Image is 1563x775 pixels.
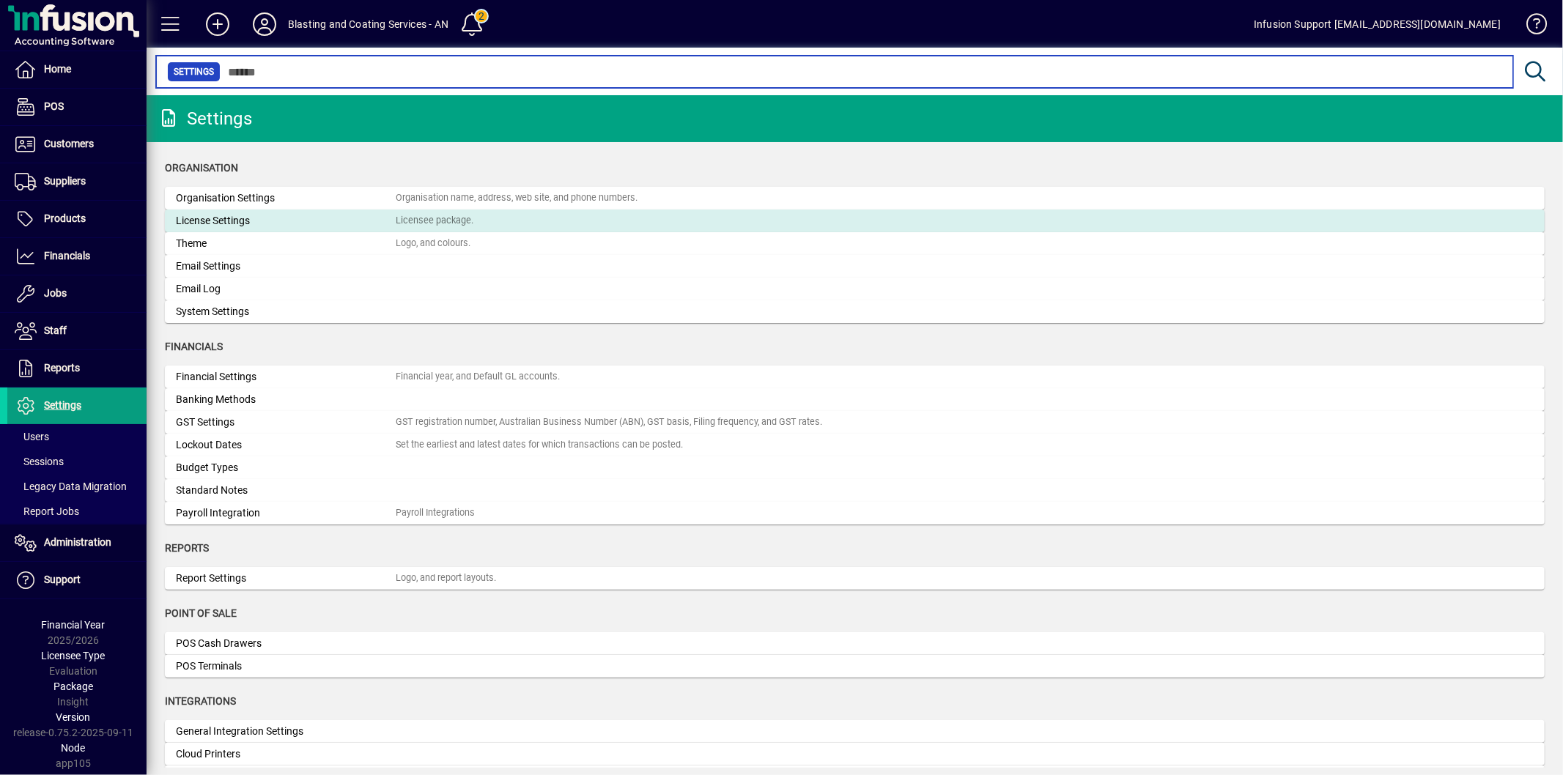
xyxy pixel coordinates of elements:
div: Payroll Integrations [396,506,475,520]
a: Customers [7,126,147,163]
span: Integrations [165,695,236,707]
a: Report SettingsLogo, and report layouts. [165,567,1545,590]
a: Products [7,201,147,237]
span: Financial Year [42,619,106,631]
div: Report Settings [176,571,396,586]
a: Home [7,51,147,88]
a: Knowledge Base [1515,3,1545,51]
span: Sessions [15,456,64,467]
div: Banking Methods [176,392,396,407]
a: Administration [7,524,147,561]
div: Organisation name, address, web site, and phone numbers. [396,191,638,205]
div: Set the earliest and latest dates for which transactions can be posted. [396,438,683,452]
a: Standard Notes [165,479,1545,502]
span: Legacy Data Migration [15,481,127,492]
div: POS Terminals [176,659,396,674]
a: POS Terminals [165,655,1545,678]
span: Organisation [165,162,238,174]
a: Banking Methods [165,388,1545,411]
div: Settings [158,107,252,130]
span: Suppliers [44,175,86,187]
a: Report Jobs [7,499,147,524]
div: Email Settings [176,259,396,274]
a: Legacy Data Migration [7,474,147,499]
span: Jobs [44,287,67,299]
a: Email Settings [165,255,1545,278]
div: Financial year, and Default GL accounts. [396,370,560,384]
span: Financials [165,341,223,352]
a: Lockout DatesSet the earliest and latest dates for which transactions can be posted. [165,434,1545,456]
button: Profile [241,11,288,37]
a: Financials [7,238,147,275]
span: Users [15,431,49,442]
span: Reports [165,542,209,554]
div: POS Cash Drawers [176,636,396,651]
div: General Integration Settings [176,724,396,739]
span: Point of Sale [165,607,237,619]
a: Reports [7,350,147,387]
div: GST registration number, Australian Business Number (ABN), GST basis, Filing frequency, and GST r... [396,415,822,429]
button: Add [194,11,241,37]
div: Standard Notes [176,483,396,498]
a: POS [7,89,147,125]
a: POS Cash Drawers [165,632,1545,655]
span: POS [44,100,64,112]
a: Financial SettingsFinancial year, and Default GL accounts. [165,366,1545,388]
div: Organisation Settings [176,190,396,206]
div: Budget Types [176,460,396,475]
span: Report Jobs [15,505,79,517]
span: Licensee Type [42,650,106,661]
a: License SettingsLicensee package. [165,209,1545,232]
span: Products [44,212,86,224]
a: ThemeLogo, and colours. [165,232,1545,255]
span: Financials [44,250,90,262]
div: License Settings [176,213,396,229]
span: Settings [44,399,81,411]
div: Theme [176,236,396,251]
a: Cloud Printers [165,743,1545,765]
span: Administration [44,536,111,548]
a: System Settings [165,300,1545,323]
div: Logo, and report layouts. [396,571,496,585]
a: Support [7,562,147,598]
span: Reports [44,362,80,374]
div: Licensee package. [396,214,473,228]
span: Settings [174,64,214,79]
span: Node [62,742,86,754]
div: Cloud Printers [176,746,396,762]
span: Home [44,63,71,75]
a: GST SettingsGST registration number, Australian Business Number (ABN), GST basis, Filing frequenc... [165,411,1545,434]
a: Budget Types [165,456,1545,479]
div: Blasting and Coating Services - AN [288,12,448,36]
a: Organisation SettingsOrganisation name, address, web site, and phone numbers. [165,187,1545,209]
a: Jobs [7,275,147,312]
a: Staff [7,313,147,349]
span: Customers [44,138,94,149]
div: Lockout Dates [176,437,396,453]
span: Package [53,681,93,692]
div: GST Settings [176,415,396,430]
div: Email Log [176,281,396,297]
a: Suppliers [7,163,147,200]
a: General Integration Settings [165,720,1545,743]
a: Sessions [7,449,147,474]
a: Users [7,424,147,449]
a: Email Log [165,278,1545,300]
a: Payroll IntegrationPayroll Integrations [165,502,1545,524]
span: Staff [44,325,67,336]
span: Support [44,574,81,585]
div: Infusion Support [EMAIL_ADDRESS][DOMAIN_NAME] [1254,12,1501,36]
div: Payroll Integration [176,505,396,521]
span: Version [56,711,91,723]
div: Financial Settings [176,369,396,385]
div: Logo, and colours. [396,237,470,251]
div: System Settings [176,304,396,319]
